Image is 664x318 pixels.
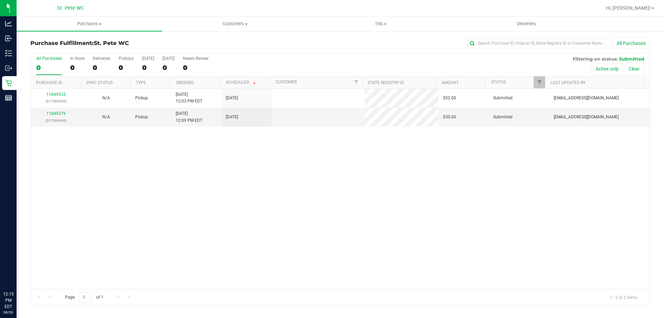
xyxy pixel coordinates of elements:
[17,21,162,27] span: Purchases
[534,76,545,88] a: Filter
[226,114,238,120] span: [DATE]
[226,80,257,85] a: Scheduled
[70,56,84,61] div: In Store
[591,63,623,75] button: Active only
[102,95,110,101] button: N/A
[612,37,650,49] button: All Purchases
[70,64,84,72] div: 0
[79,292,92,303] input: 1
[36,80,62,85] a: Purchase ID
[163,64,175,72] div: 0
[308,17,453,31] a: Tills
[508,21,545,27] span: Deliveries
[163,56,175,61] div: [DATE]
[57,5,84,11] span: St. Pete WC
[135,95,148,101] span: Pickup
[491,80,506,84] a: Status
[5,94,12,101] inline-svg: Reports
[275,80,297,84] a: Customer
[93,64,110,72] div: 0
[554,114,619,120] span: [EMAIL_ADDRESS][DOMAIN_NAME]
[467,38,605,48] input: Search Purchase ID, Original ID, State Registry ID or Customer Name...
[7,263,28,283] iframe: Resource center
[606,5,651,11] span: Hi, [PERSON_NAME]!
[59,292,109,303] span: Page of 1
[619,56,644,62] span: Submitted
[94,40,129,46] span: St. Pete WC
[93,56,110,61] div: Deliveries
[36,64,62,72] div: 0
[86,80,113,85] a: Sync Status
[5,50,12,57] inline-svg: Inventory
[30,40,237,46] h3: Purchase Fulfillment:
[183,56,209,61] div: Needs Review
[183,64,209,72] div: 0
[142,56,154,61] div: [DATE]
[102,115,110,119] span: Not Applicable
[226,95,238,101] span: [DATE]
[136,80,146,85] a: Type
[5,20,12,27] inline-svg: Analytics
[162,17,308,31] a: Customers
[163,21,307,27] span: Customers
[119,64,134,72] div: 0
[624,63,644,75] button: Clear
[368,80,404,85] a: State Registry ID
[135,114,148,120] span: Pickup
[551,80,585,85] a: Last Updated By
[36,56,62,61] div: All Purchases
[46,111,66,116] a: 11849379
[176,91,202,105] span: [DATE] 12:03 PM EDT
[35,117,77,124] p: (317304345)
[176,80,194,85] a: Ordered
[17,17,162,31] a: Purchases
[554,95,619,101] span: [EMAIL_ADDRESS][DOMAIN_NAME]
[604,292,643,302] span: 1 - 2 of 2 items
[5,65,12,72] inline-svg: Outbound
[493,114,513,120] span: Submitted
[573,56,618,62] span: Filtering on status:
[46,92,66,97] a: 11849333
[443,114,456,120] span: $30.00
[308,21,453,27] span: Tills
[3,291,13,310] p: 12:15 PM EDT
[5,35,12,42] inline-svg: Inbound
[350,76,362,88] a: Filter
[35,98,77,105] p: (317303296)
[3,310,13,315] p: 08/26
[119,56,134,61] div: PickUps
[102,96,110,100] span: Not Applicable
[454,17,599,31] a: Deliveries
[493,95,513,101] span: Submitted
[441,80,459,85] a: Amount
[102,114,110,120] button: N/A
[5,80,12,87] inline-svg: Retail
[142,64,154,72] div: 0
[443,95,456,101] span: $52.00
[176,110,202,124] span: [DATE] 12:09 PM EDT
